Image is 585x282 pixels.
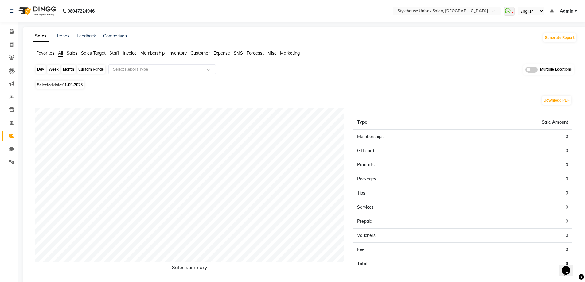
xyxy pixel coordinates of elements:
[463,115,572,129] th: Sale Amount
[463,144,572,158] td: 0
[123,50,137,56] span: Invoice
[58,50,63,56] span: All
[247,50,264,56] span: Forecast
[463,129,572,144] td: 0
[213,50,230,56] span: Expense
[61,65,76,74] div: Month
[35,265,344,273] h6: Sales summary
[463,172,572,186] td: 0
[353,242,462,257] td: Fee
[36,81,84,89] span: Selected date:
[67,50,77,56] span: Sales
[140,50,165,56] span: Membership
[463,242,572,257] td: 0
[463,200,572,214] td: 0
[353,186,462,200] td: Tips
[353,158,462,172] td: Products
[33,31,49,42] a: Sales
[81,50,106,56] span: Sales Target
[463,228,572,242] td: 0
[190,50,210,56] span: Customer
[56,33,69,39] a: Trends
[463,257,572,271] td: 0
[280,50,300,56] span: Marketing
[560,8,573,14] span: Admin
[463,214,572,228] td: 0
[353,129,462,144] td: Memberships
[68,2,95,20] b: 08047224946
[109,50,119,56] span: Staff
[463,186,572,200] td: 0
[543,33,576,42] button: Generate Report
[463,158,572,172] td: 0
[16,2,58,20] img: logo
[353,144,462,158] td: Gift card
[234,50,243,56] span: SMS
[267,50,276,56] span: Misc
[353,214,462,228] td: Prepaid
[353,172,462,186] td: Packages
[540,67,572,73] span: Multiple Locations
[36,50,54,56] span: Favorites
[62,83,83,87] span: 01-09-2025
[36,65,46,74] div: Day
[542,96,571,105] button: Download PDF
[77,65,105,74] div: Custom Range
[103,33,127,39] a: Comparison
[77,33,96,39] a: Feedback
[353,228,462,242] td: Vouchers
[353,115,462,129] th: Type
[353,200,462,214] td: Services
[353,257,462,271] td: Total
[168,50,187,56] span: Inventory
[559,257,579,276] iframe: chat widget
[47,65,60,74] div: Week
